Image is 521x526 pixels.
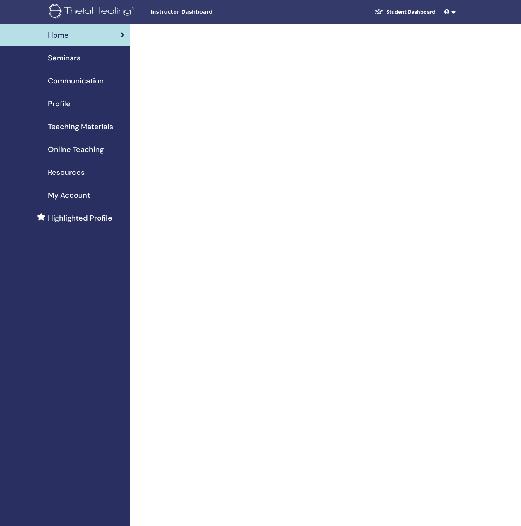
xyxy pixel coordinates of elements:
span: Seminars [48,52,80,63]
img: graduation-cap-white.svg [374,8,383,15]
span: Online Teaching [48,144,104,155]
span: Home [48,30,69,41]
span: My Account [48,190,90,201]
span: Teaching Materials [48,121,113,132]
img: logo.png [49,4,137,20]
span: Highlighted Profile [48,212,112,224]
span: Communication [48,75,104,86]
a: Student Dashboard [369,5,441,19]
span: Instructor Dashboard [150,8,261,16]
span: Profile [48,98,71,109]
span: Resources [48,167,85,178]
